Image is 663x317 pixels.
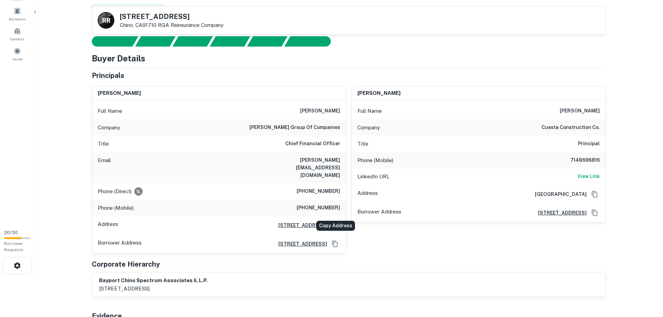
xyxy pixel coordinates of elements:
[134,187,143,196] div: Requests to not be contacted at this number
[98,107,122,115] p: Full Name
[120,13,223,20] h5: [STREET_ADDRESS]
[316,221,355,231] div: Copy Address
[172,36,213,47] div: Documents found, AI parsing details...
[98,239,142,249] p: Borrower Address
[357,140,368,148] p: Title
[2,4,32,23] a: Borrowers
[300,107,340,115] h6: [PERSON_NAME]
[285,140,340,148] h6: Chief Financial Officer
[357,89,401,97] h6: [PERSON_NAME]
[297,204,340,212] h6: [PHONE_NUMBER]
[357,123,380,132] p: Company
[84,36,135,47] div: Sending borrower request to AI...
[285,36,339,47] div: AI fulfillment process complete.
[2,44,32,63] a: Saved
[98,204,134,212] p: Phone (Mobile)
[92,5,165,17] button: View Property Details
[12,56,22,62] span: Saved
[249,123,340,132] h6: [PERSON_NAME] group of companies
[589,189,600,199] button: Copy Address
[357,208,401,218] p: Borrower Address
[98,123,120,132] p: Company
[9,16,26,22] span: Borrowers
[589,208,600,218] button: Copy Address
[357,189,378,199] p: Address
[98,187,132,196] p: Phone (Direct)
[102,16,110,25] p: R R
[273,221,327,229] a: [STREET_ADDRESS]
[158,22,223,28] a: RGA Reinsurance Company
[92,259,160,269] h5: Corporate Hierarchy
[529,190,587,198] h6: [GEOGRAPHIC_DATA]
[99,277,208,285] h6: bayport chino spectrum associates ii, l.p.
[532,209,587,217] a: [STREET_ADDRESS]
[357,172,390,181] p: LinkedIn URL
[120,22,223,28] p: Chino, CA91710
[560,107,600,115] h6: [PERSON_NAME]
[92,52,145,65] h4: Buyer Details
[357,156,393,165] p: Phone (Mobile)
[257,156,340,179] h6: [PERSON_NAME][EMAIL_ADDRESS][DOMAIN_NAME]
[247,36,287,47] div: Principals found, still searching for contact information. This may take time...
[558,156,600,165] h6: 7148696816
[541,123,600,132] h6: cuesta construction co.
[297,187,340,196] h6: [PHONE_NUMBER]
[273,240,327,248] a: [STREET_ADDRESS]
[98,140,109,148] p: Title
[330,239,340,249] button: Copy Address
[578,140,600,148] h6: Principal
[4,230,18,235] span: 20 / 30
[4,241,23,252] span: Borrower Requests
[577,172,600,181] a: View Link
[92,70,124,81] h5: Principals
[628,262,663,295] iframe: Chat Widget
[2,24,32,43] a: Contacts
[10,36,24,42] span: Contacts
[577,172,600,180] h6: View Link
[99,285,208,293] p: [STREET_ADDRESS]
[135,36,175,47] div: Your request is received and processing...
[210,36,250,47] div: Principals found, AI now looking for contact information...
[98,89,141,97] h6: [PERSON_NAME]
[357,107,382,115] p: Full Name
[98,156,111,179] p: Email
[98,220,118,230] p: Address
